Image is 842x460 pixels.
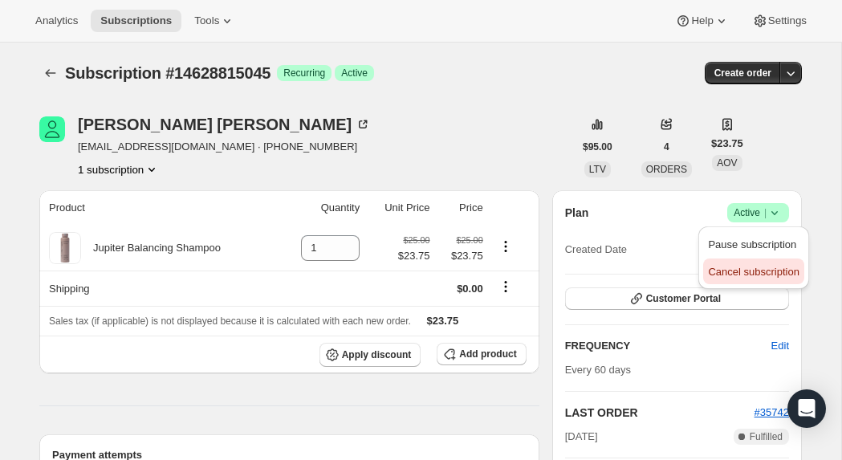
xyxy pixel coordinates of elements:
span: $0.00 [457,283,483,295]
button: Cancel subscription [703,258,803,284]
button: Help [665,10,738,32]
th: Product [39,190,278,226]
span: Pause subscription [708,238,796,250]
span: Cancel subscription [708,266,799,278]
span: Apply discount [342,348,412,361]
span: Analytics [35,14,78,27]
button: Create order [705,62,781,84]
h2: FREQUENCY [565,338,771,354]
div: Open Intercom Messenger [787,389,826,428]
a: #35742 [755,406,789,418]
button: Edit [762,333,799,359]
button: #35742 [755,405,789,421]
span: $23.75 [440,248,483,264]
button: $95.00 [573,136,622,158]
span: LTV [589,164,606,175]
button: 4 [654,136,679,158]
span: AOV [717,157,737,169]
span: Recurring [283,67,325,79]
span: | [764,206,767,219]
span: 4 [664,140,669,153]
span: Every 60 days [565,364,631,376]
span: Fulfilled [750,430,783,443]
small: $25.00 [403,235,429,245]
span: Settings [768,14,807,27]
th: Shipping [39,271,278,306]
span: Customer Portal [646,292,721,305]
span: Created Date [565,242,627,258]
div: [PERSON_NAME] [PERSON_NAME] [78,116,371,132]
th: Unit Price [364,190,434,226]
span: $95.00 [583,140,612,153]
span: Add product [459,348,516,360]
th: Price [435,190,488,226]
small: $25.00 [457,235,483,245]
button: Customer Portal [565,287,789,310]
button: Pause subscription [703,231,803,257]
h2: LAST ORDER [565,405,755,421]
span: Help [691,14,713,27]
button: Apply discount [319,343,421,367]
span: [EMAIL_ADDRESS][DOMAIN_NAME] · [PHONE_NUMBER] [78,139,371,155]
button: Product actions [78,161,160,177]
span: Subscriptions [100,14,172,27]
span: Tools [194,14,219,27]
button: Add product [437,343,526,365]
span: Active [341,67,368,79]
span: Edit [771,338,789,354]
button: Analytics [26,10,87,32]
span: Subscription #14628815045 [65,64,270,82]
div: Jupiter Balancing Shampoo [81,240,221,256]
span: ORDERS [646,164,687,175]
button: Product actions [493,238,519,255]
th: Quantity [278,190,365,226]
span: $23.75 [398,248,430,264]
button: Shipping actions [493,278,519,295]
span: $23.75 [711,136,743,152]
span: $23.75 [427,315,459,327]
button: Tools [185,10,245,32]
button: Settings [742,10,816,32]
button: Subscriptions [39,62,62,84]
span: Create order [714,67,771,79]
span: Vanessa Wolf-Willey [39,116,65,142]
button: Subscriptions [91,10,181,32]
span: Active [734,205,783,221]
span: Sales tax (if applicable) is not displayed because it is calculated with each new order. [49,315,411,327]
h2: Plan [565,205,589,221]
span: [DATE] [565,429,598,445]
img: product img [49,232,81,264]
